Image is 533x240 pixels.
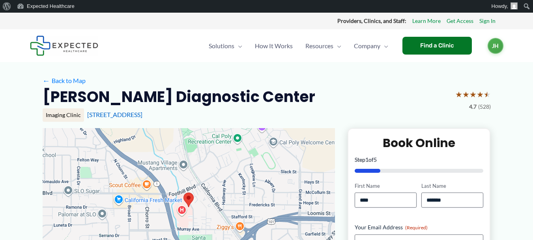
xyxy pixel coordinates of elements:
[43,108,84,122] div: Imaging Clinic
[348,32,395,60] a: CompanyMenu Toggle
[484,87,491,102] span: ★
[355,182,417,190] label: First Name
[43,75,86,87] a: ←Back to Map
[87,111,142,118] a: [STREET_ADDRESS]
[469,102,477,112] span: 4.7
[405,225,428,231] span: (Required)
[455,87,462,102] span: ★
[337,17,406,24] strong: Providers, Clinics, and Staff:
[30,36,98,56] img: Expected Healthcare Logo - side, dark font, small
[255,32,293,60] span: How It Works
[202,32,249,60] a: SolutionsMenu Toggle
[447,16,473,26] a: Get Access
[43,87,315,106] h2: [PERSON_NAME] Diagnostic Center
[380,32,388,60] span: Menu Toggle
[478,102,491,112] span: (528)
[477,87,484,102] span: ★
[469,87,477,102] span: ★
[234,32,242,60] span: Menu Toggle
[354,32,380,60] span: Company
[462,87,469,102] span: ★
[355,157,484,163] p: Step of
[299,32,348,60] a: ResourcesMenu Toggle
[421,182,483,190] label: Last Name
[209,32,234,60] span: Solutions
[355,135,484,151] h2: Book Online
[365,156,368,163] span: 1
[43,77,50,84] span: ←
[202,32,395,60] nav: Primary Site Navigation
[488,38,503,54] a: JH
[412,16,441,26] a: Learn More
[355,223,484,231] label: Your Email Address
[305,32,333,60] span: Resources
[374,156,377,163] span: 5
[249,32,299,60] a: How It Works
[333,32,341,60] span: Menu Toggle
[402,37,472,55] a: Find a Clinic
[479,16,496,26] a: Sign In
